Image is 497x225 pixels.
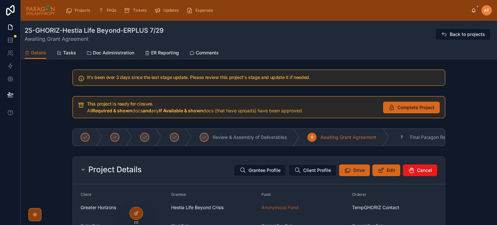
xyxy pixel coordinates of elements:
a: Comments [189,47,219,60]
span: Awaiting Grant Agreement [25,35,164,43]
span: ER Reporting [151,50,179,56]
span: Review & Assembly of Deliverables [213,134,287,141]
button: Back to projects [435,28,491,40]
span: Grantee [171,192,186,197]
div: scrollable content [61,3,471,17]
button: Client Profile [289,164,337,176]
span: Awaiting Grant Agreement [320,134,376,141]
span: All docs any docs (that have uploads) have been approved. [87,108,303,113]
span: Doc Administration [93,50,134,56]
span: AF [484,8,489,13]
strong: and [143,108,151,113]
button: Drive [339,164,370,176]
a: Details [25,47,46,59]
img: App logo [26,5,55,16]
h5: It's been over 3 days since the last stage update. Please review this project's stage and update ... [87,75,440,80]
h2: Project Details [88,164,142,175]
span: Greater Horizons [81,204,166,211]
span: Edit [387,167,395,174]
div: All **Required & shown** docs **and** any **If Available & shown** docs (that have uploads) have ... [87,107,378,114]
span: Details [31,50,46,56]
span: Comments [196,50,219,56]
span: FAQs [107,8,116,13]
span: Back to projects [450,31,485,38]
a: Projects [64,5,94,16]
a: Doc Administration [86,47,134,60]
span: Grantee Profile [248,167,281,174]
a: Expenses [184,5,217,16]
span: Fund [261,192,271,197]
h5: This project is ready for closure. [87,102,378,106]
span: 6 [311,135,313,140]
span: Expenses [195,8,213,13]
button: Complete Project [383,102,440,113]
span: Client [81,192,91,197]
span: Drive [353,167,365,174]
span: Hestia Life Beyond Crisis [171,204,224,211]
strong: If Available & shown [159,108,203,113]
span: Cancel [417,167,432,174]
span: Orderer [352,192,367,197]
span: Projects [75,8,90,13]
span: Updates [163,8,179,13]
h1: 25-GHORIZ-Hestia Life Beyond-ERPLUS 7/29 [25,26,164,35]
span: Client Profile [303,167,331,174]
span: Complete Project [397,104,435,111]
a: ER Reporting [145,47,179,60]
span: Tickets [133,8,147,13]
a: Tasks [57,47,76,60]
span: TempGHORIZ Contact [352,204,399,211]
span: Tasks [63,50,76,56]
a: Tickets [122,5,151,16]
button: Edit [372,164,400,176]
strong: Required & shown [92,108,132,113]
button: Grantee Profile [234,164,286,176]
span: 7 [401,135,403,140]
a: Updates [152,5,183,16]
a: Anonymous Fund [261,204,298,211]
a: FAQs [96,5,121,16]
button: Cancel [403,164,437,176]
